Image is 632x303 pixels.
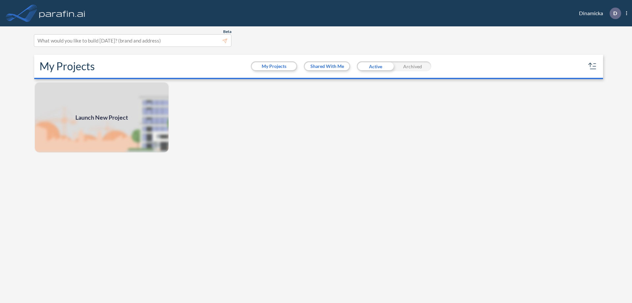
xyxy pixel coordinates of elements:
[223,29,231,34] span: Beta
[252,62,296,70] button: My Projects
[394,61,431,71] div: Archived
[39,60,95,73] h2: My Projects
[357,61,394,71] div: Active
[569,8,627,19] div: Dinamicka
[38,7,87,20] img: logo
[587,61,598,72] button: sort
[75,113,128,122] span: Launch New Project
[34,82,169,153] a: Launch New Project
[34,82,169,153] img: add
[305,62,349,70] button: Shared With Me
[613,10,617,16] p: D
